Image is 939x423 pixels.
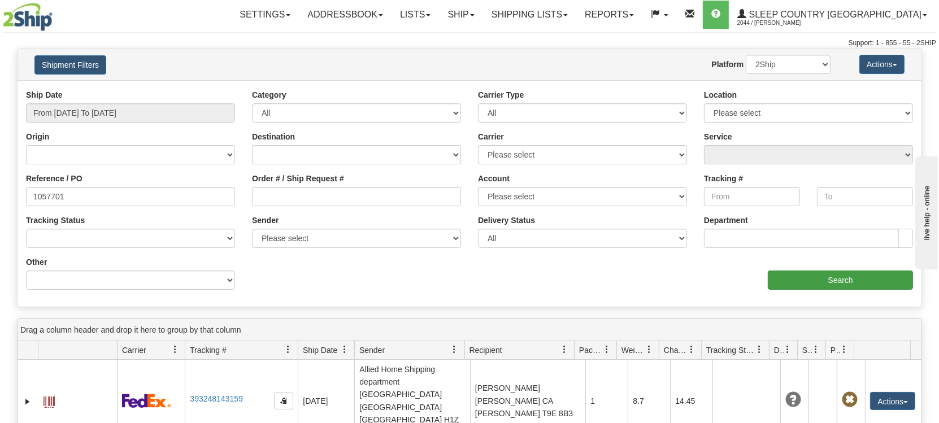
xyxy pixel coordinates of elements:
[478,89,524,101] label: Carrier Type
[8,10,105,18] div: live help - online
[774,344,784,356] span: Delivery Status
[737,18,822,29] span: 2044 / [PERSON_NAME]
[279,340,298,359] a: Tracking # filter column settings
[750,340,769,359] a: Tracking Status filter column settings
[664,344,688,356] span: Charge
[34,55,106,75] button: Shipment Filters
[768,271,913,290] input: Search
[122,344,146,356] span: Carrier
[640,340,659,359] a: Weight filter column settings
[778,340,797,359] a: Delivery Status filter column settings
[621,344,645,356] span: Weight
[303,344,337,356] span: Ship Date
[252,89,286,101] label: Category
[831,344,840,356] span: Pickup Status
[478,215,535,226] label: Delivery Status
[252,215,279,226] label: Sender
[478,173,510,184] label: Account
[252,173,344,184] label: Order # / Ship Request #
[166,340,185,359] a: Carrier filter column settings
[729,1,936,29] a: Sleep Country [GEOGRAPHIC_DATA] 2044 / [PERSON_NAME]
[359,344,385,356] span: Sender
[704,187,800,206] input: From
[576,1,642,29] a: Reports
[859,55,905,74] button: Actions
[704,89,737,101] label: Location
[746,10,921,19] span: Sleep Country [GEOGRAPHIC_DATA]
[26,173,82,184] label: Reference / PO
[711,59,744,70] label: Platform
[478,131,504,142] label: Carrier
[439,1,482,29] a: Ship
[231,1,299,29] a: Settings
[26,215,85,226] label: Tracking Status
[26,256,47,268] label: Other
[806,340,825,359] a: Shipment Issues filter column settings
[445,340,464,359] a: Sender filter column settings
[704,131,732,142] label: Service
[579,344,603,356] span: Packages
[704,173,743,184] label: Tracking #
[18,319,921,341] div: grid grouping header
[555,340,574,359] a: Recipient filter column settings
[704,215,748,226] label: Department
[3,38,936,48] div: Support: 1 - 855 - 55 - 2SHIP
[913,154,938,269] iframe: chat widget
[190,394,242,403] a: 393248143159
[44,391,55,409] a: Label
[26,131,49,142] label: Origin
[299,1,392,29] a: Addressbook
[597,340,616,359] a: Packages filter column settings
[335,340,354,359] a: Ship Date filter column settings
[22,396,33,407] a: Expand
[842,392,858,408] span: Pickup Not Assigned
[190,344,227,356] span: Tracking #
[802,344,812,356] span: Shipment Issues
[26,89,63,101] label: Ship Date
[3,3,53,31] img: logo2044.jpg
[682,340,701,359] a: Charge filter column settings
[483,1,576,29] a: Shipping lists
[706,344,755,356] span: Tracking Status
[274,393,293,409] button: Copy to clipboard
[870,392,915,410] button: Actions
[817,187,913,206] input: To
[392,1,439,29] a: Lists
[122,394,171,408] img: 2 - FedEx Express®
[834,340,854,359] a: Pickup Status filter column settings
[252,131,295,142] label: Destination
[785,392,801,408] span: Unknown
[470,344,502,356] span: Recipient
